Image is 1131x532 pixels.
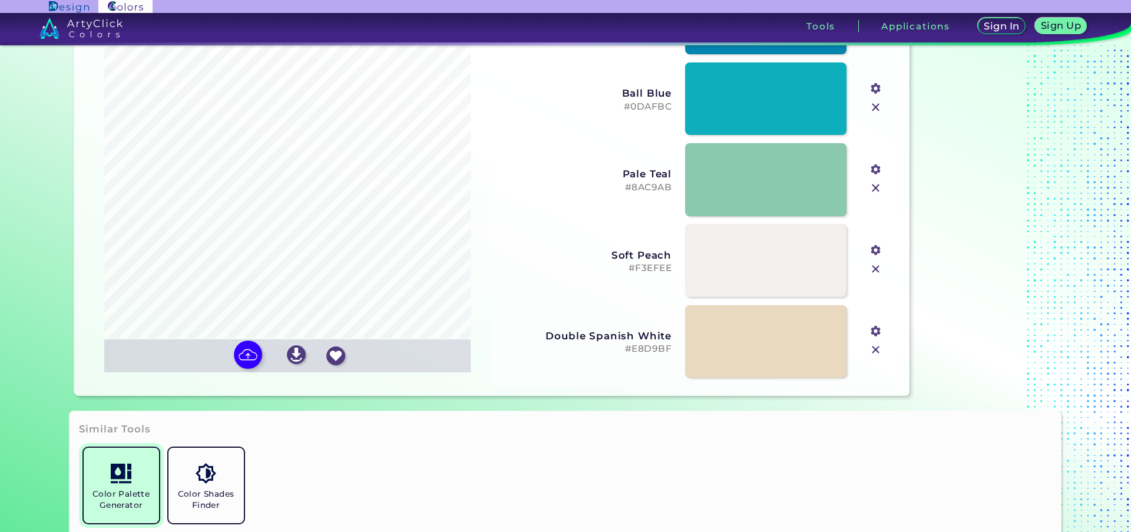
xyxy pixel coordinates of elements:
[164,443,249,528] a: Color Shades Finder
[39,18,123,39] img: logo_artyclick_colors_white.svg
[173,488,239,511] h5: Color Shades Finder
[501,182,672,193] h5: #8AC9AB
[501,330,672,342] h3: Double Spanish White
[868,100,884,115] img: icon_close.svg
[49,1,88,12] img: ArtyClick Design logo
[111,463,131,484] img: icon_col_pal_col.svg
[501,249,672,261] h3: Soft Peach
[501,263,672,274] h5: #F3EFEE
[326,346,345,365] img: icon_favourite_white.svg
[234,341,262,369] img: icon picture
[1037,19,1084,34] a: Sign Up
[868,180,884,196] img: icon_close.svg
[501,168,672,180] h3: Pale Teal
[287,345,306,364] img: icon_download_white.svg
[88,488,154,511] h5: Color Palette Generator
[980,19,1023,34] a: Sign In
[986,22,1018,31] h5: Sign In
[881,22,950,31] h3: Applications
[196,463,216,484] img: icon_color_shades.svg
[79,422,151,437] h3: Similar Tools
[501,87,672,99] h3: Ball Blue
[501,343,672,355] h5: #E8D9BF
[501,101,672,113] h5: #0DAFBC
[1043,21,1079,30] h5: Sign Up
[79,443,164,528] a: Color Palette Generator
[806,22,835,31] h3: Tools
[868,262,884,277] img: icon_close.svg
[868,342,884,358] img: icon_close.svg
